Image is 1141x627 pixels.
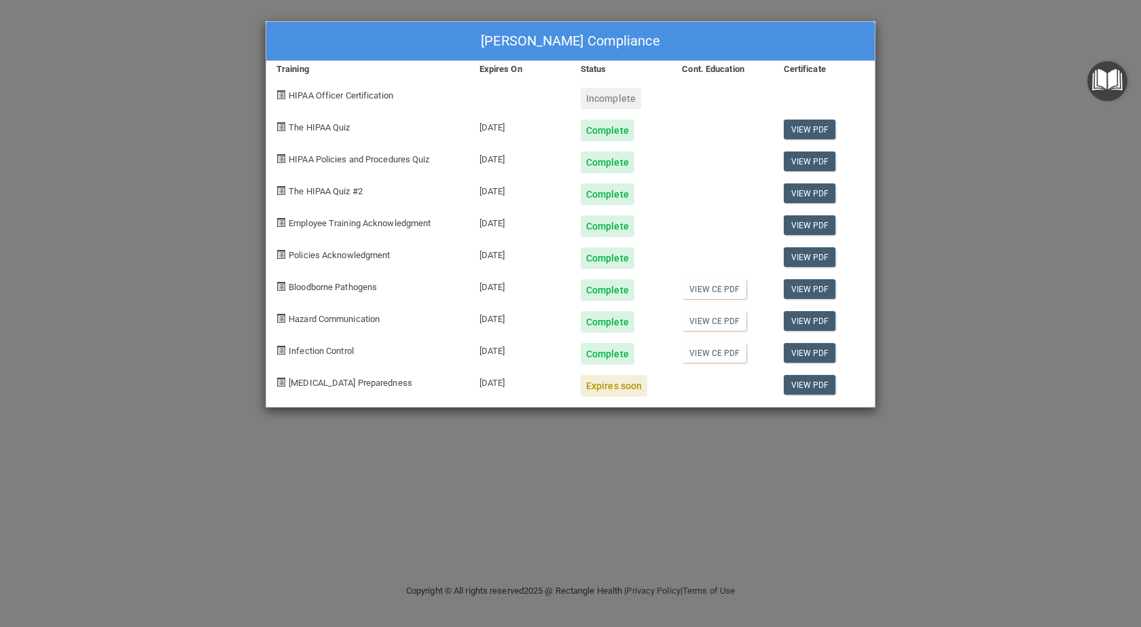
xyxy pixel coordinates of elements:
span: HIPAA Officer Certification [289,90,393,101]
div: [DATE] [469,141,570,173]
a: View PDF [784,183,836,203]
span: The HIPAA Quiz [289,122,350,132]
div: [DATE] [469,301,570,333]
button: Open Resource Center [1087,61,1127,101]
span: Policies Acknowledgment [289,250,390,260]
span: Hazard Communication [289,314,380,324]
span: Infection Control [289,346,354,356]
a: View PDF [784,151,836,171]
span: Bloodborne Pathogens [289,282,377,292]
a: View PDF [784,120,836,139]
div: [DATE] [469,205,570,237]
div: [DATE] [469,269,570,301]
a: View CE PDF [682,343,746,363]
div: Complete [581,183,634,205]
a: View PDF [784,375,836,395]
div: Incomplete [581,88,641,109]
span: [MEDICAL_DATA] Preparedness [289,378,412,388]
div: [PERSON_NAME] Compliance [266,22,875,61]
div: [DATE] [469,333,570,365]
a: View PDF [784,343,836,363]
div: Complete [581,151,634,173]
div: Complete [581,279,634,301]
span: Employee Training Acknowledgment [289,218,431,228]
div: Cont. Education [672,61,773,77]
span: HIPAA Policies and Procedures Quiz [289,154,429,164]
div: Complete [581,343,634,365]
div: Complete [581,120,634,141]
div: [DATE] [469,173,570,205]
div: Training [266,61,469,77]
div: Certificate [774,61,875,77]
div: [DATE] [469,237,570,269]
span: The HIPAA Quiz #2 [289,186,363,196]
div: [DATE] [469,109,570,141]
div: Expires On [469,61,570,77]
a: View PDF [784,247,836,267]
a: View PDF [784,311,836,331]
div: Complete [581,215,634,237]
div: Status [570,61,672,77]
div: Complete [581,311,634,333]
a: View PDF [784,215,836,235]
a: View CE PDF [682,311,746,331]
a: View CE PDF [682,279,746,299]
div: [DATE] [469,365,570,397]
div: Expires soon [581,375,647,397]
div: Complete [581,247,634,269]
a: View PDF [784,279,836,299]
